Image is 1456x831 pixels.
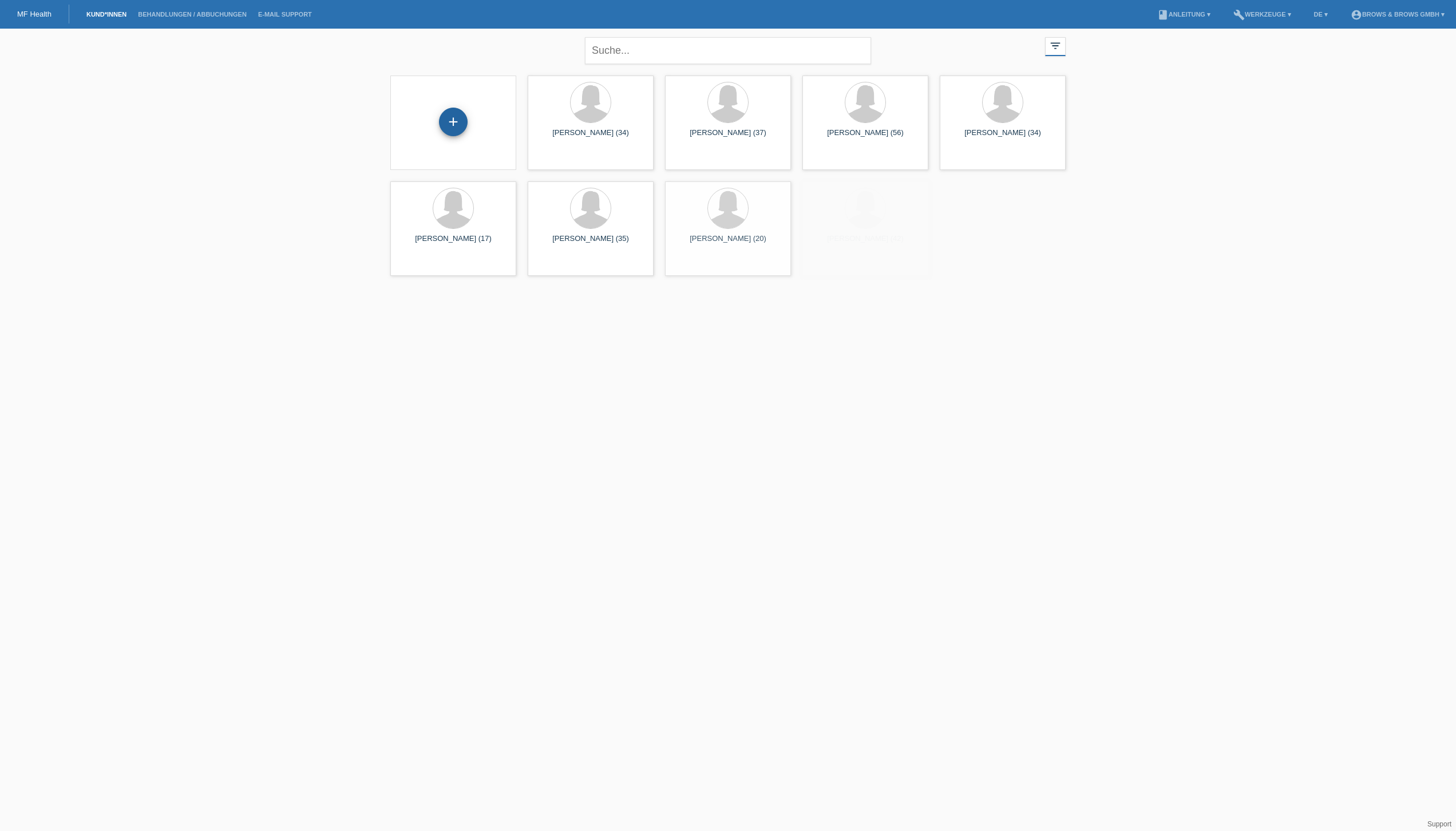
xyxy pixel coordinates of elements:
input: Suche... [585,37,871,64]
i: book [1157,9,1169,21]
div: Kund*in hinzufügen [440,112,467,132]
div: [PERSON_NAME] (17) [399,234,507,252]
a: Behandlungen / Abbuchungen [132,11,252,18]
a: bookAnleitung ▾ [1152,11,1216,18]
i: filter_list [1049,39,1062,52]
a: Support [1427,820,1451,828]
div: [PERSON_NAME] (56) [812,128,919,147]
div: [PERSON_NAME] (37) [674,128,782,147]
div: [PERSON_NAME] (35) [537,234,644,252]
a: MF Health [17,10,52,18]
a: Kund*innen [81,11,132,18]
a: E-Mail Support [252,11,318,18]
div: [PERSON_NAME] (34) [949,128,1057,147]
div: [PERSON_NAME] (34) [537,128,644,147]
a: DE ▾ [1308,11,1334,18]
i: account_circle [1351,9,1362,21]
div: [PERSON_NAME] (42) [812,234,919,252]
div: [PERSON_NAME] (20) [674,234,782,252]
a: account_circleBrows & Brows GmbH ▾ [1345,11,1450,18]
a: buildWerkzeuge ▾ [1228,11,1297,18]
i: build [1233,9,1245,21]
